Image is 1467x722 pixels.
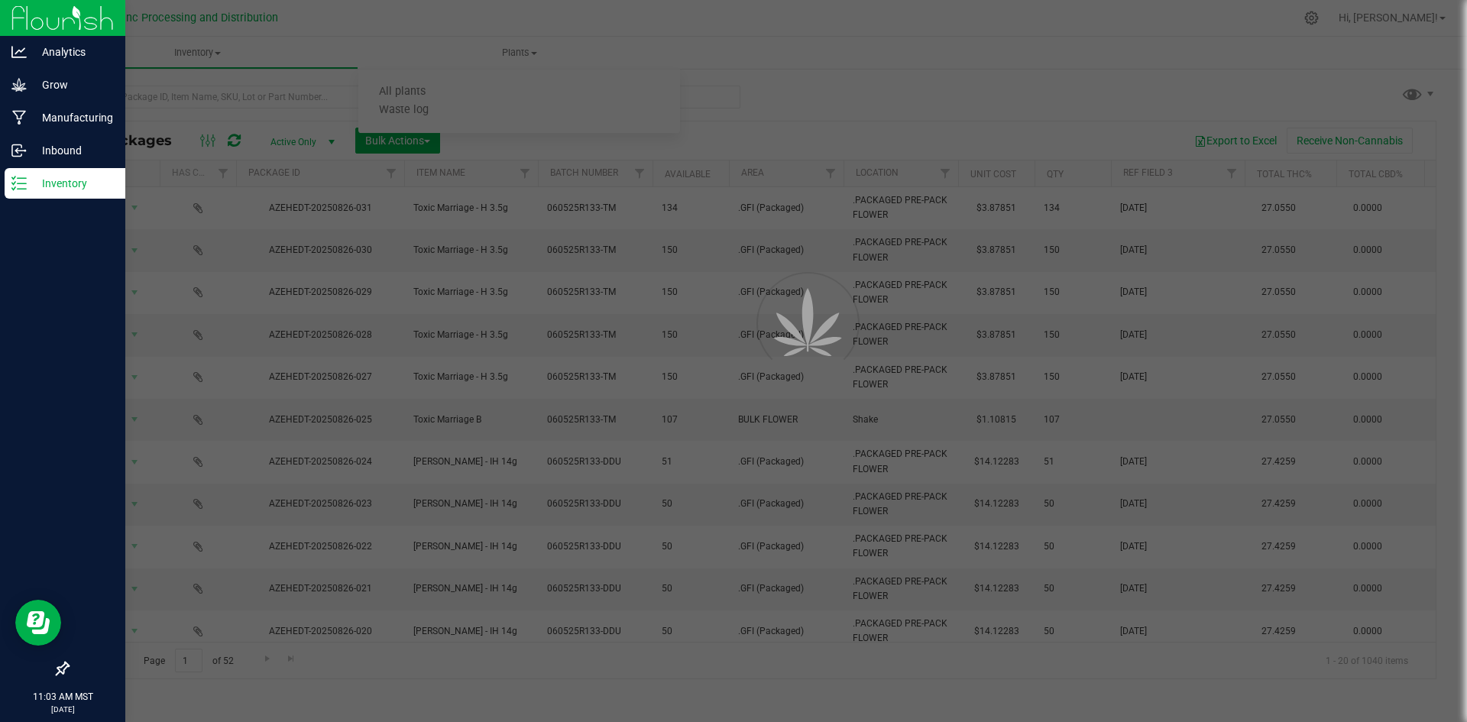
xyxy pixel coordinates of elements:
[27,76,118,94] p: Grow
[27,174,118,193] p: Inventory
[7,704,118,715] p: [DATE]
[15,600,61,646] iframe: Resource center
[27,43,118,61] p: Analytics
[11,44,27,60] inline-svg: Analytics
[7,690,118,704] p: 11:03 AM MST
[27,108,118,127] p: Manufacturing
[27,141,118,160] p: Inbound
[11,77,27,92] inline-svg: Grow
[11,176,27,191] inline-svg: Inventory
[11,143,27,158] inline-svg: Inbound
[11,110,27,125] inline-svg: Manufacturing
